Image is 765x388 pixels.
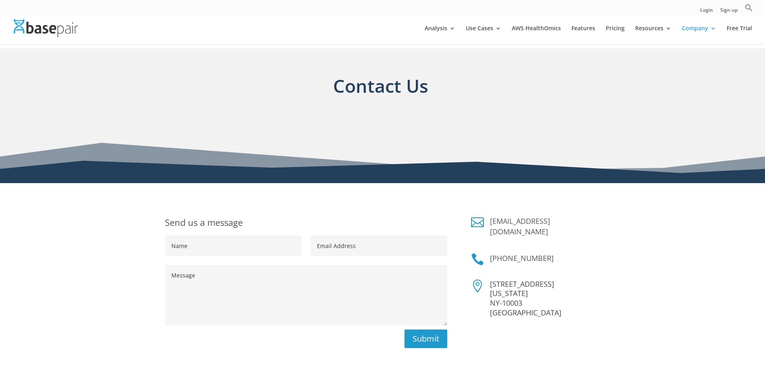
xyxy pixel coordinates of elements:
a: AWS HealthOmics [512,25,561,44]
a: Free Trial [727,25,752,44]
p: [STREET_ADDRESS] [US_STATE] NY-10003 [GEOGRAPHIC_DATA] [490,280,600,318]
a: Use Cases [466,25,501,44]
a: Resources [635,25,671,44]
input: Name [165,236,302,256]
a: [EMAIL_ADDRESS][DOMAIN_NAME] [490,216,550,236]
a: Login [700,8,713,16]
a: Features [571,25,595,44]
a:  [471,216,484,229]
svg: Search [745,4,753,12]
h1: Contact Us [165,73,596,112]
img: Basepair [14,19,78,37]
input: Email Address [311,236,447,256]
a: Company [682,25,716,44]
a: Sign up [720,8,738,16]
a:  [471,253,484,266]
a: [PHONE_NUMBER] [490,253,554,263]
button: Submit [404,330,447,348]
span:  [471,280,484,292]
a: Analysis [425,25,455,44]
h1: Send us a message [165,216,447,236]
a: Pricing [606,25,625,44]
a: Search Icon Link [745,4,753,16]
